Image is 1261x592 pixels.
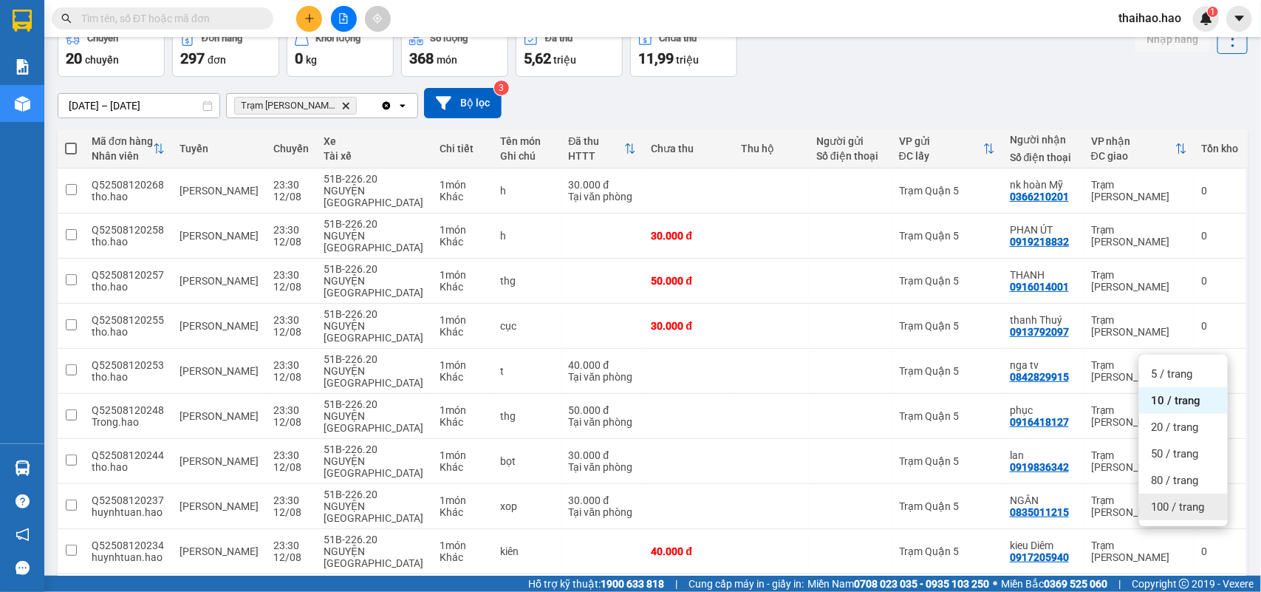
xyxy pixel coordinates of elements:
[899,365,995,377] div: Trạm Quận 5
[569,506,637,518] div: Tại văn phòng
[274,506,310,518] div: 12/08
[1010,314,1076,326] div: thanh Thuý
[81,10,256,27] input: Tìm tên, số ĐT hoặc mã đơn
[324,398,426,410] div: 51B-226.20
[274,494,310,506] div: 23:30
[92,179,165,191] div: Q52508120268
[180,143,259,154] div: Tuyến
[500,150,553,162] div: Ghi chú
[630,24,737,77] button: Chưa thu11,99 triệu
[651,275,726,287] div: 50.000 đ
[287,24,394,77] button: Khối lượng0kg
[651,320,726,332] div: 30.000 đ
[324,353,426,365] div: 51B-226.20
[500,185,553,197] div: h
[553,54,576,66] span: triệu
[1010,371,1069,383] div: 0842829915
[1010,359,1076,371] div: nga tv
[92,540,165,551] div: Q52508120234
[1202,320,1239,332] div: 0
[1010,494,1076,506] div: NGÂN
[569,404,637,416] div: 50.000 đ
[84,129,172,169] th: Toggle SortBy
[1091,150,1175,162] div: ĐC giao
[1151,393,1200,408] span: 10 / trang
[500,135,553,147] div: Tên món
[1010,506,1069,518] div: 0835011215
[899,320,995,332] div: Trạm Quận 5
[324,500,426,524] div: NGUYỆN [GEOGRAPHIC_DATA]
[92,359,165,371] div: Q52508120253
[1010,269,1076,281] div: THANH
[1151,367,1192,381] span: 5 / trang
[274,314,310,326] div: 23:30
[1151,420,1198,435] span: 20 / trang
[274,461,310,473] div: 12/08
[1010,152,1076,163] div: Số điện thoại
[524,50,551,67] span: 5,62
[899,545,995,557] div: Trạm Quận 5
[1200,12,1213,25] img: icon-new-feature
[338,13,349,24] span: file-add
[569,179,637,191] div: 30.000 đ
[92,551,165,563] div: huynhtuan.hao
[440,314,485,326] div: 1 món
[1010,416,1069,428] div: 0916418127
[180,230,259,242] span: [PERSON_NAME]
[92,191,165,203] div: tho.hao
[500,275,553,287] div: thg
[1208,7,1218,17] sup: 1
[569,449,637,461] div: 30.000 đ
[360,98,361,113] input: Selected Trạm Tắc Vân.
[1179,579,1189,589] span: copyright
[431,33,468,44] div: Số lượng
[324,275,426,299] div: NGUYỆN [GEOGRAPHIC_DATA]
[1001,576,1107,592] span: Miền Bắc
[1091,404,1187,428] div: Trạm [PERSON_NAME]
[440,449,485,461] div: 1 món
[569,461,637,473] div: Tại văn phòng
[331,6,357,32] button: file-add
[324,218,426,230] div: 51B-226.20
[324,230,426,254] div: NGUYỆN [GEOGRAPHIC_DATA]
[440,404,485,416] div: 1 món
[274,540,310,551] div: 23:30
[816,150,884,162] div: Số điện thoại
[1091,494,1187,518] div: Trạm [PERSON_NAME]
[92,506,165,518] div: huynhtuan.hao
[545,33,573,44] div: Đã thu
[274,143,310,154] div: Chuyến
[274,359,310,371] div: 23:30
[1135,26,1210,52] button: Nhập hàng
[241,100,335,112] span: Trạm Tắc Vân
[807,576,989,592] span: Miền Nam
[16,561,30,575] span: message
[440,281,485,293] div: Khác
[1010,191,1069,203] div: 0366210201
[274,224,310,236] div: 23:30
[15,59,30,75] img: solution-icon
[440,143,485,154] div: Chi tiết
[324,150,426,162] div: Tài xế
[899,135,983,147] div: VP gửi
[1091,135,1175,147] div: VP nhận
[676,54,699,66] span: triệu
[274,179,310,191] div: 23:30
[1010,326,1069,338] div: 0913792097
[440,179,485,191] div: 1 món
[1226,6,1252,32] button: caret-down
[85,54,119,66] span: chuyến
[500,320,553,332] div: cục
[569,191,637,203] div: Tại văn phòng
[1202,275,1239,287] div: 0
[569,135,625,147] div: Đã thu
[274,191,310,203] div: 12/08
[1139,355,1228,526] ul: Menu
[274,551,310,563] div: 12/08
[899,410,995,422] div: Trạm Quận 5
[675,576,677,592] span: |
[1010,281,1069,293] div: 0916014001
[324,489,426,500] div: 51B-226.20
[854,578,989,590] strong: 0708 023 035 - 0935 103 250
[892,129,1002,169] th: Toggle SortBy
